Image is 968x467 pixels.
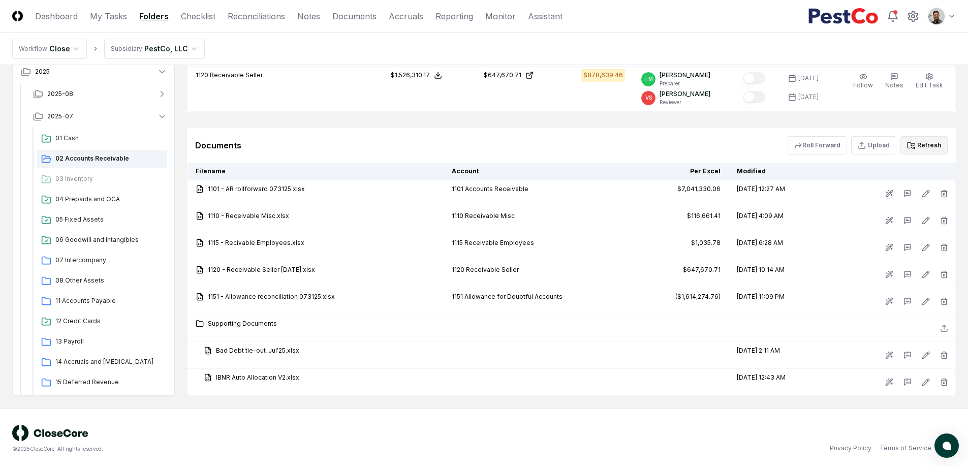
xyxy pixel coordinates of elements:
[452,292,629,301] div: 1151 Allowance for Doubtful Accounts
[35,67,50,76] span: 2025
[729,163,828,180] th: Modified
[37,333,167,351] a: 13 Payroll
[677,184,721,194] div: $7,041,330.06
[452,211,629,221] div: 1110 Receivable Misc
[12,39,205,59] nav: breadcrumb
[660,80,710,87] p: Preparer
[196,211,435,221] a: 1110 - Receivable Misc.xlsx
[683,265,721,274] div: $647,670.71
[196,184,435,194] a: 1101 - AR rollforward 073125.xlsx
[729,180,828,207] td: [DATE] 12:27 AM
[885,81,903,89] span: Notes
[25,83,175,105] button: 2025-08
[297,10,320,22] a: Notes
[55,337,163,346] span: 13 Payroll
[391,71,430,80] div: $1,526,310.17
[484,71,521,80] div: $647,670.71
[37,394,167,412] a: 16 Operating Leases
[196,265,435,274] a: 1120 - Receivable Seller [DATE].xlsx
[204,346,435,355] a: Bad Debt tie-out_Jul'25.xlsx
[37,313,167,331] a: 12 Credit Cards
[13,60,175,83] button: 2025
[830,444,871,453] a: Privacy Policy
[743,72,765,84] button: Mark complete
[853,81,873,89] span: Follow
[729,207,828,234] td: [DATE] 4:09 AM
[729,234,828,261] td: [DATE] 6:28 AM
[47,89,73,99] span: 2025-08
[12,11,23,21] img: Logo
[196,319,435,328] a: Supporting Documents
[900,136,948,154] button: Refresh
[19,44,47,53] div: Workflow
[37,191,167,209] a: 04 Prepaids and OCA
[37,211,167,229] a: 05 Fixed Assets
[196,292,435,301] a: 1151 - Allowance reconciliation 073125.xlsx
[851,71,875,92] button: Follow
[788,136,847,154] button: Roll Forward
[914,71,945,92] button: Edit Task
[196,71,208,79] span: 1120
[729,261,828,288] td: [DATE] 10:14 AM
[204,373,435,382] a: IBNR Auto Allocation V2.xlsx
[883,71,905,92] button: Notes
[55,134,163,143] span: 01 Cash
[332,10,377,22] a: Documents
[687,211,721,221] div: $116,661.41
[458,71,534,80] a: $647,670.71
[691,238,721,247] div: $1,035.78
[188,163,444,180] th: Filename
[47,112,73,121] span: 2025-07
[798,74,819,83] div: [DATE]
[528,10,563,22] a: Assistant
[55,235,163,244] span: 06 Goodwill and Intangibles
[645,94,652,102] span: VS
[798,92,819,102] div: [DATE]
[880,444,931,453] a: Terms of Service
[444,163,637,180] th: Account
[37,272,167,290] a: 08 Other Assets
[55,154,163,163] span: 02 Accounts Receivable
[195,139,241,151] div: Documents
[35,10,78,22] a: Dashboard
[452,265,629,274] div: 1120 Receivable Seller
[644,75,653,83] span: TM
[452,238,629,247] div: 1115 Receivable Employees
[851,136,896,154] button: Upload
[808,8,879,24] img: PestCo logo
[743,91,765,103] button: Mark complete
[583,71,623,80] div: $878,639.46
[55,174,163,183] span: 03 Inventory
[90,10,127,22] a: My Tasks
[55,296,163,305] span: 11 Accounts Payable
[934,433,959,458] button: atlas-launcher
[37,130,167,148] a: 01 Cash
[389,10,423,22] a: Accruals
[55,256,163,265] span: 07 Intercompany
[55,378,163,387] span: 15 Deferred Revenue
[452,184,629,194] div: 1101 Accounts Receivable
[729,342,828,369] td: [DATE] 2:11 AM
[55,317,163,326] span: 12 Credit Cards
[37,150,167,168] a: 02 Accounts Receivable
[55,357,163,366] span: 14 Accruals and OCL
[729,288,828,315] td: [DATE] 11:09 PM
[37,353,167,371] a: 14 Accruals and [MEDICAL_DATA]
[660,71,710,80] p: [PERSON_NAME]
[435,10,473,22] a: Reporting
[12,445,484,453] div: © 2025 CloseCore. All rights reserved.
[228,10,285,22] a: Reconciliations
[210,71,263,79] span: Receivable Seller
[37,170,167,189] a: 03 Inventory
[111,44,142,53] div: Subsidiary
[928,8,945,24] img: d09822cc-9b6d-4858-8d66-9570c114c672_eec49429-a748-49a0-a6ec-c7bd01c6482e.png
[181,10,215,22] a: Checklist
[139,10,169,22] a: Folders
[675,292,721,301] div: ($1,614,274.76)
[485,10,516,22] a: Monitor
[391,71,442,80] button: $1,526,310.17
[37,252,167,270] a: 07 Intercompany
[55,195,163,204] span: 04 Prepaids and OCA
[37,373,167,392] a: 15 Deferred Revenue
[637,163,729,180] th: Per Excel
